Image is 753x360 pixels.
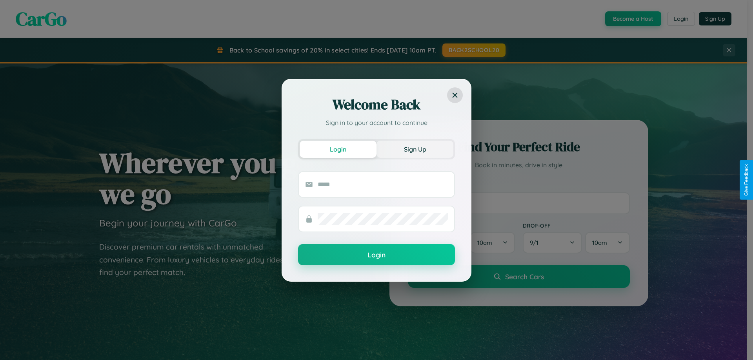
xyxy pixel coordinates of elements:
[376,141,453,158] button: Sign Up
[298,95,455,114] h2: Welcome Back
[298,244,455,265] button: Login
[744,164,749,196] div: Give Feedback
[300,141,376,158] button: Login
[298,118,455,127] p: Sign in to your account to continue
